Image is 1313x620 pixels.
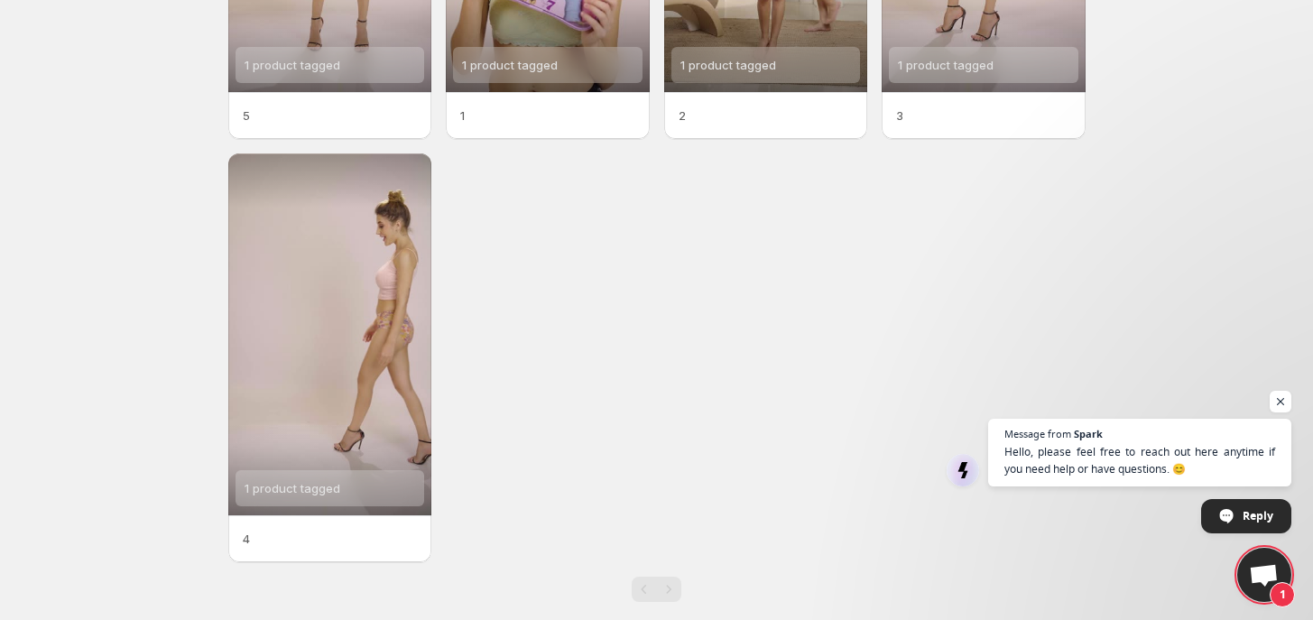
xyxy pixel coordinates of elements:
[243,106,418,125] p: 5
[1004,429,1071,439] span: Message from
[896,106,1071,125] p: 3
[245,58,340,72] span: 1 product tagged
[679,106,854,125] p: 2
[245,481,340,495] span: 1 product tagged
[460,106,635,125] p: 1
[632,577,681,602] nav: Pagination
[243,530,418,548] p: 4
[462,58,558,72] span: 1 product tagged
[898,58,994,72] span: 1 product tagged
[1270,582,1295,607] span: 1
[1237,548,1291,602] div: Open chat
[1074,429,1103,439] span: Spark
[680,58,776,72] span: 1 product tagged
[1243,500,1273,532] span: Reply
[1004,443,1275,477] span: Hello, please feel free to reach out here anytime if you need help or have questions. 😊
